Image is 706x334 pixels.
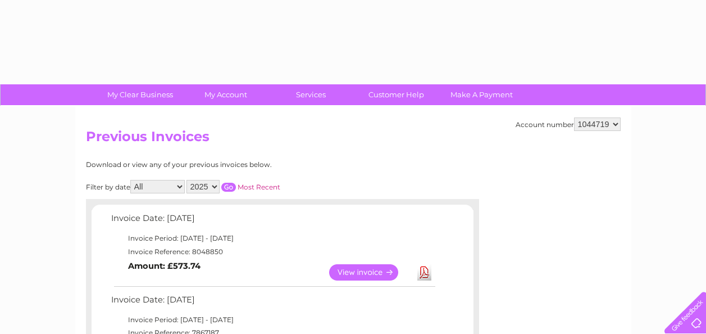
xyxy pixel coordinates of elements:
[329,264,412,281] a: View
[108,292,437,313] td: Invoice Date: [DATE]
[86,129,621,150] h2: Previous Invoices
[238,183,280,191] a: Most Recent
[108,232,437,245] td: Invoice Period: [DATE] - [DATE]
[108,245,437,259] td: Invoice Reference: 8048850
[265,84,357,105] a: Services
[86,161,381,169] div: Download or view any of your previous invoices below.
[435,84,528,105] a: Make A Payment
[94,84,186,105] a: My Clear Business
[516,118,621,131] div: Account number
[417,264,431,281] a: Download
[179,84,272,105] a: My Account
[108,313,437,327] td: Invoice Period: [DATE] - [DATE]
[86,180,381,193] div: Filter by date
[108,211,437,232] td: Invoice Date: [DATE]
[128,261,201,271] b: Amount: £573.74
[350,84,443,105] a: Customer Help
